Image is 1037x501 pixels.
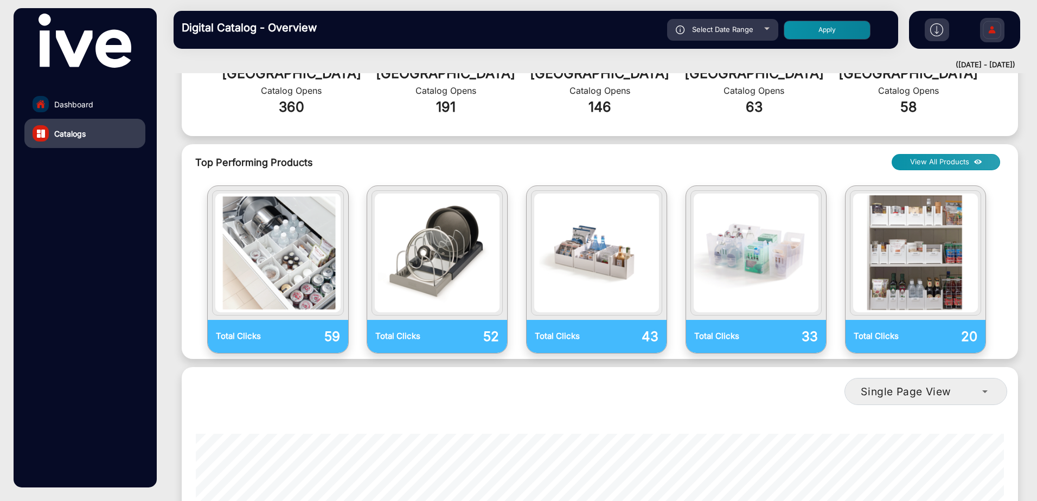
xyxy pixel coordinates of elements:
[375,194,500,312] img: catalog
[215,194,340,312] img: catalog
[214,84,368,97] div: Catalog Opens
[892,154,1000,170] button: View All Productsview all products
[39,14,131,68] img: vmg-logo
[375,330,437,343] p: Total Clicks
[597,327,658,346] p: 43
[54,128,86,139] span: Catalogs
[853,194,978,312] img: catalog
[861,385,951,398] span: Single Page View
[24,119,145,148] a: Catalogs
[368,97,522,118] div: 191
[535,330,597,343] p: Total Clicks
[216,330,278,343] p: Total Clicks
[676,25,685,34] img: icon
[694,194,818,312] img: catalog
[523,97,677,118] div: 146
[182,21,334,34] h3: Digital Catalog - Overview
[972,156,984,168] img: view all products
[437,327,499,346] p: 52
[677,84,831,97] div: Catalog Opens
[981,12,1003,50] img: Sign%20Up.svg
[36,99,46,109] img: home
[278,327,340,346] p: 59
[694,330,756,343] p: Total Clicks
[756,327,818,346] p: 33
[54,99,93,110] span: Dashboard
[831,84,985,97] div: Catalog Opens
[831,97,985,118] div: 58
[195,155,821,170] span: Top Performing Products
[523,84,677,97] div: Catalog Opens
[37,130,45,138] img: catalog
[534,194,659,312] img: catalog
[784,21,870,40] button: Apply
[677,97,831,118] div: 63
[930,23,943,36] img: h2download.svg
[854,330,916,343] p: Total Clicks
[163,60,1015,70] div: ([DATE] - [DATE])
[24,89,145,119] a: Dashboard
[692,25,753,34] span: Select Date Range
[916,327,977,346] p: 20
[214,97,368,118] div: 360
[368,84,522,97] div: Catalog Opens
